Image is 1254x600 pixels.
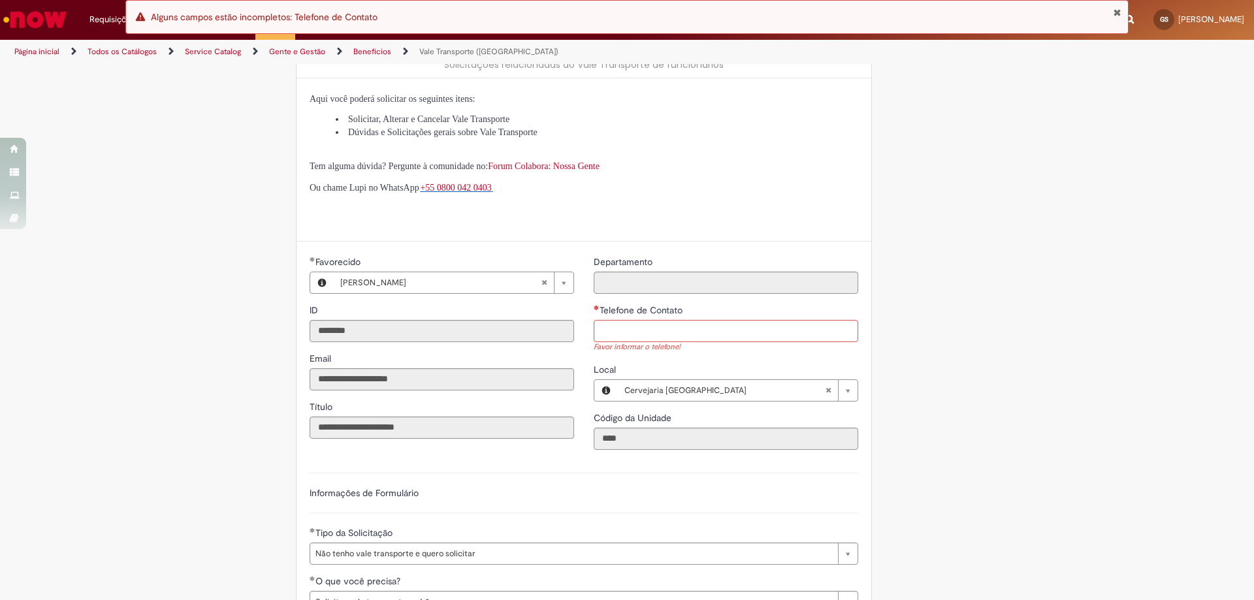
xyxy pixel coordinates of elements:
abbr: Limpar campo Favorecido [534,272,554,293]
span: Obrigatório Preenchido [310,528,315,533]
span: Somente leitura - ID [310,304,321,316]
label: Somente leitura - Título [310,400,335,413]
div: Solicitações relacionadas ao Vale Transporte de funcionários [310,58,858,71]
span: Obrigatório Preenchido [310,576,315,581]
input: Email [310,368,574,390]
abbr: Limpar campo Local [818,380,838,401]
button: Favorecido, Visualizar este registro Ghabriel Antony Campos Da Silva [310,272,334,293]
input: Título [310,417,574,439]
span: [PERSON_NAME] [340,272,541,293]
label: Somente leitura - Código da Unidade [594,411,674,424]
li: Dúvidas e Solicitações gerais sobre Vale Transporte [336,126,858,139]
span: O que você precisa? [315,575,403,587]
span: [PERSON_NAME] [1178,14,1244,25]
label: Somente leitura - Email [310,352,334,365]
span: Somente leitura - Departamento [594,256,655,268]
span: Alguns campos estão incompletos: Telefone de Contato [151,11,378,23]
li: Solicitar, Alterar e Cancelar Vale Transporte [336,113,858,126]
span: Ou chame Lupi no WhatsApp [310,183,419,193]
a: Gente e Gestão [269,46,325,57]
a: Forum Colabora: Nossa Gente [488,161,600,171]
input: ID [310,320,574,342]
span: Telefone de Contato [600,304,685,316]
a: Service Catalog [185,46,241,57]
span: Tem alguma dúvida? Pergunte à comunidade no: [310,161,600,171]
input: Departamento [594,272,858,294]
a: Todos os Catálogos [88,46,157,57]
a: Benefícios [353,46,391,57]
button: Local, Visualizar este registro Cervejaria Rio de Janeiro [594,380,618,401]
a: Vale Transporte ([GEOGRAPHIC_DATA]) [419,46,558,57]
span: Tipo da Solicitação [315,527,395,539]
div: Favor informar o telefone! [594,342,858,353]
input: Código da Unidade [594,428,858,450]
span: Não tenho vale transporte e quero solicitar [315,543,831,564]
span: Local [594,364,619,375]
span: Aqui você poderá solicitar os seguintes itens: [310,94,475,104]
label: Somente leitura - ID [310,304,321,317]
ul: Trilhas de página [10,40,826,64]
span: Obrigatório Preenchido [310,257,315,262]
a: Cervejaria [GEOGRAPHIC_DATA]Limpar campo Local [618,380,858,401]
span: GS [1160,15,1168,24]
a: [PERSON_NAME]Limpar campo Favorecido [334,272,573,293]
label: Somente leitura - Departamento [594,255,655,268]
span: +55 0800 042 0403 [420,183,491,193]
span: Necessários [594,305,600,310]
span: Cervejaria [GEOGRAPHIC_DATA] [624,380,825,401]
button: Fechar Notificação [1113,7,1121,18]
span: Necessários - Favorecido [315,256,363,268]
a: +55 0800 042 0403 [420,182,492,193]
span: Requisições [89,13,135,26]
img: ServiceNow [1,7,69,33]
span: Somente leitura - Código da Unidade [594,412,674,424]
input: Telefone de Contato [594,320,858,342]
span: Somente leitura - Título [310,401,335,413]
label: Informações de Formulário [310,487,419,499]
span: Somente leitura - Email [310,353,334,364]
a: Página inicial [14,46,59,57]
